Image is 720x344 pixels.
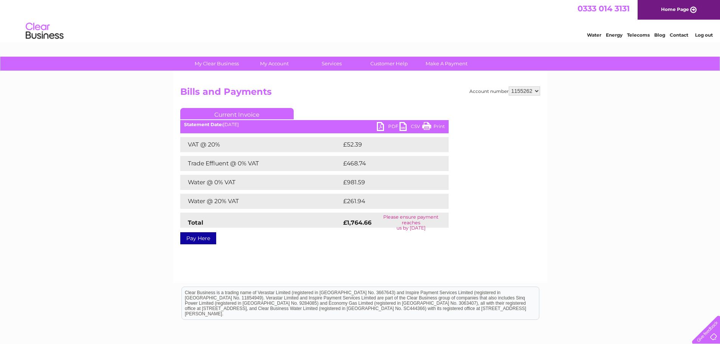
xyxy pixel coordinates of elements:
td: £981.59 [341,175,435,190]
td: £468.74 [341,156,435,171]
a: My Clear Business [186,57,248,71]
td: Water @ 20% VAT [180,194,341,209]
div: [DATE] [180,122,449,127]
a: Telecoms [627,32,650,38]
a: 0333 014 3131 [578,4,630,13]
a: CSV [399,122,422,133]
a: Log out [695,32,713,38]
a: Customer Help [358,57,420,71]
td: Trade Effluent @ 0% VAT [180,156,341,171]
b: Statement Date: [184,122,223,127]
img: logo.png [25,20,64,43]
a: Pay Here [180,232,216,244]
a: Energy [606,32,622,38]
a: Print [422,122,445,133]
td: £52.39 [341,137,433,152]
a: Contact [670,32,688,38]
td: £261.94 [341,194,435,209]
h2: Bills and Payments [180,86,540,101]
a: Make A Payment [415,57,478,71]
strong: Total [188,219,203,226]
div: Account number [469,86,540,96]
a: My Account [243,57,305,71]
a: Water [587,32,601,38]
a: Current Invoice [180,108,294,119]
div: Clear Business is a trading name of Verastar Limited (registered in [GEOGRAPHIC_DATA] No. 3667643... [182,4,539,37]
strong: £1,764.66 [343,219,372,226]
td: VAT @ 20% [180,137,341,152]
td: Please ensure payment reaches us by [DATE] [373,213,449,233]
a: Blog [654,32,665,38]
td: Water @ 0% VAT [180,175,341,190]
a: PDF [377,122,399,133]
a: Services [300,57,363,71]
